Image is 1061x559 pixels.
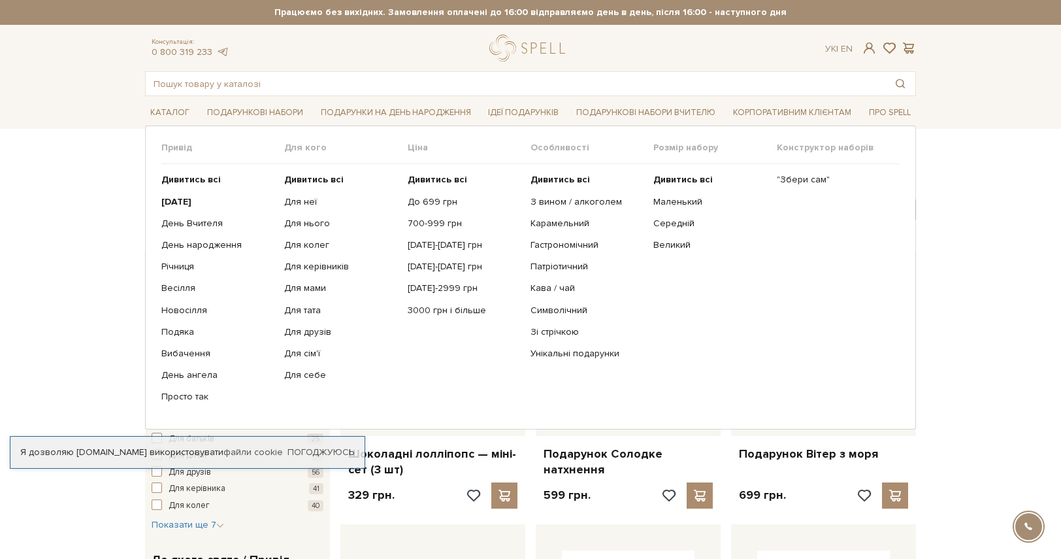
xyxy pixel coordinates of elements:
a: Погоджуюсь [287,447,354,458]
p: 329 грн. [348,488,395,503]
a: Подарункові набори [202,103,308,123]
span: Для колег [169,500,210,513]
a: Зі стрічкою [530,326,644,338]
a: Подарунок Солодке натхнення [544,447,713,477]
a: День народження [161,239,274,251]
button: Для керівника 41 [152,483,323,496]
a: Патріотичний [530,261,644,273]
a: En [841,43,853,54]
a: День ангела [161,369,274,381]
a: Каталог [145,103,195,123]
a: З вином / алкоголем [530,196,644,208]
a: [DATE]-[DATE] грн [408,261,521,273]
span: Консультація: [152,38,229,46]
a: Для неї [284,196,397,208]
a: Унікальні подарунки [530,348,644,360]
a: Новосілля [161,305,274,316]
span: Конструктор наборів [777,142,900,154]
p: 699 грн. [739,488,786,503]
a: Для мами [284,282,397,294]
b: [DATE] [161,196,191,207]
div: Ук [825,43,853,55]
a: Маленький [653,196,766,208]
a: Весілля [161,282,274,294]
span: Розмір набору [653,142,776,154]
span: Для керівника [169,483,225,496]
a: telegram [216,46,229,58]
a: файли cookie [223,447,283,458]
span: 25 [307,433,323,445]
button: Для колег 40 [152,500,323,513]
a: Дивитись всі [408,174,521,186]
a: Дивитись всі [161,174,274,186]
a: Для керівників [284,261,397,273]
a: Для нього [284,218,397,229]
a: Дивитись всі [653,174,766,186]
span: Показати ще 7 [152,519,224,530]
a: logo [489,35,571,61]
a: Подяка [161,326,274,338]
span: Привід [161,142,284,154]
a: Середній [653,218,766,229]
b: Дивитись всі [653,174,713,185]
div: Я дозволяю [DOMAIN_NAME] використовувати [10,447,365,458]
span: | [836,43,838,54]
a: Для колег [284,239,397,251]
a: Подарункові набори Вчителю [571,101,721,124]
a: 3000 грн і більше [408,305,521,316]
span: Для кого [284,142,407,154]
p: 599 грн. [544,488,591,503]
a: Для себе [284,369,397,381]
b: Дивитись всі [530,174,590,185]
a: День Вчителя [161,218,274,229]
a: [DATE]-2999 грн [408,282,521,294]
a: 700-999 грн [408,218,521,229]
a: Кава / чай [530,282,644,294]
a: Для друзів [284,326,397,338]
button: Для друзів 56 [152,466,323,479]
span: 56 [308,467,323,478]
a: Дивитись всі [284,174,397,186]
b: Дивитись всі [161,174,221,185]
a: Для сім'ї [284,348,397,360]
a: Гастрономічний [530,239,644,251]
strong: Працюємо без вихідних. Замовлення оплачені до 16:00 відправляємо день в день, після 16:00 - насту... [145,7,916,18]
button: Для батьків 25 [152,433,323,446]
a: Дивитись всі [530,174,644,186]
span: Ціна [408,142,530,154]
a: Подарунок Вітер з моря [739,447,908,462]
span: Особливості [530,142,653,154]
a: Для тата [284,305,397,316]
a: Шоколадні лолліпопс — міні-сет (3 шт) [348,447,517,477]
span: 40 [308,500,323,511]
a: Річниця [161,261,274,273]
b: Дивитись всі [284,174,344,185]
a: Ідеї подарунків [483,103,564,123]
a: Великий [653,239,766,251]
span: Для батьків [169,433,214,446]
a: Просто так [161,391,274,403]
button: Пошук товару у каталозі [885,72,915,95]
a: Вибачення [161,348,274,360]
a: [DATE] [161,196,274,208]
a: Корпоративним клієнтам [728,103,857,123]
a: Подарунки на День народження [316,103,476,123]
a: "Збери сам" [777,174,890,186]
a: 0 800 319 233 [152,46,212,58]
a: [DATE]-[DATE] грн [408,239,521,251]
div: Каталог [145,126,916,429]
a: Про Spell [864,103,916,123]
input: Пошук товару у каталозі [146,72,885,95]
span: 41 [309,483,323,494]
a: Символічний [530,305,644,316]
button: Показати ще 7 [152,518,224,532]
span: Для друзів [169,466,211,479]
b: Дивитись всі [408,174,467,185]
a: До 699 грн [408,196,521,208]
a: Карамельний [530,218,644,229]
